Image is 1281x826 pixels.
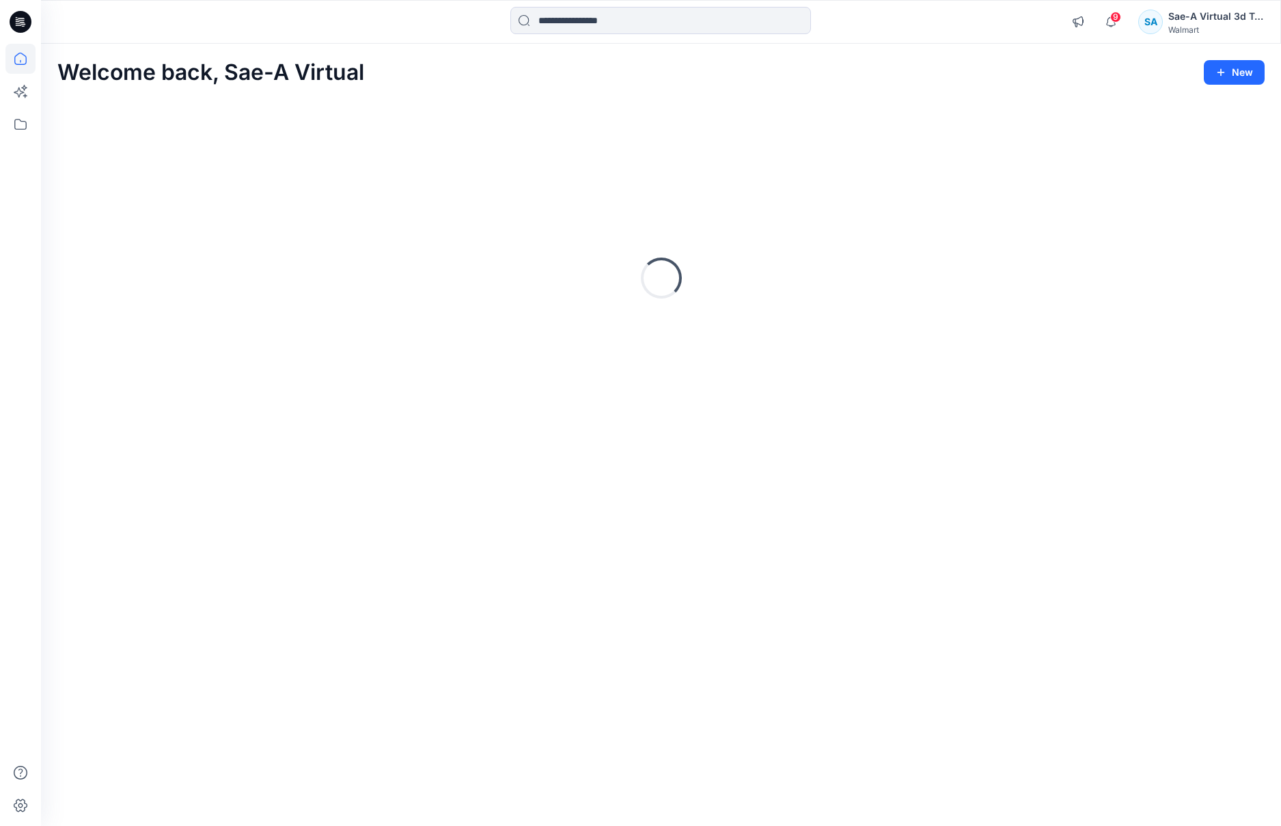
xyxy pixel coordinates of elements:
button: New [1204,60,1265,85]
h2: Welcome back, Sae-A Virtual [57,60,364,85]
span: 9 [1110,12,1121,23]
div: Walmart [1168,25,1264,35]
div: Sae-A Virtual 3d Team [1168,8,1264,25]
div: SA [1138,10,1163,34]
